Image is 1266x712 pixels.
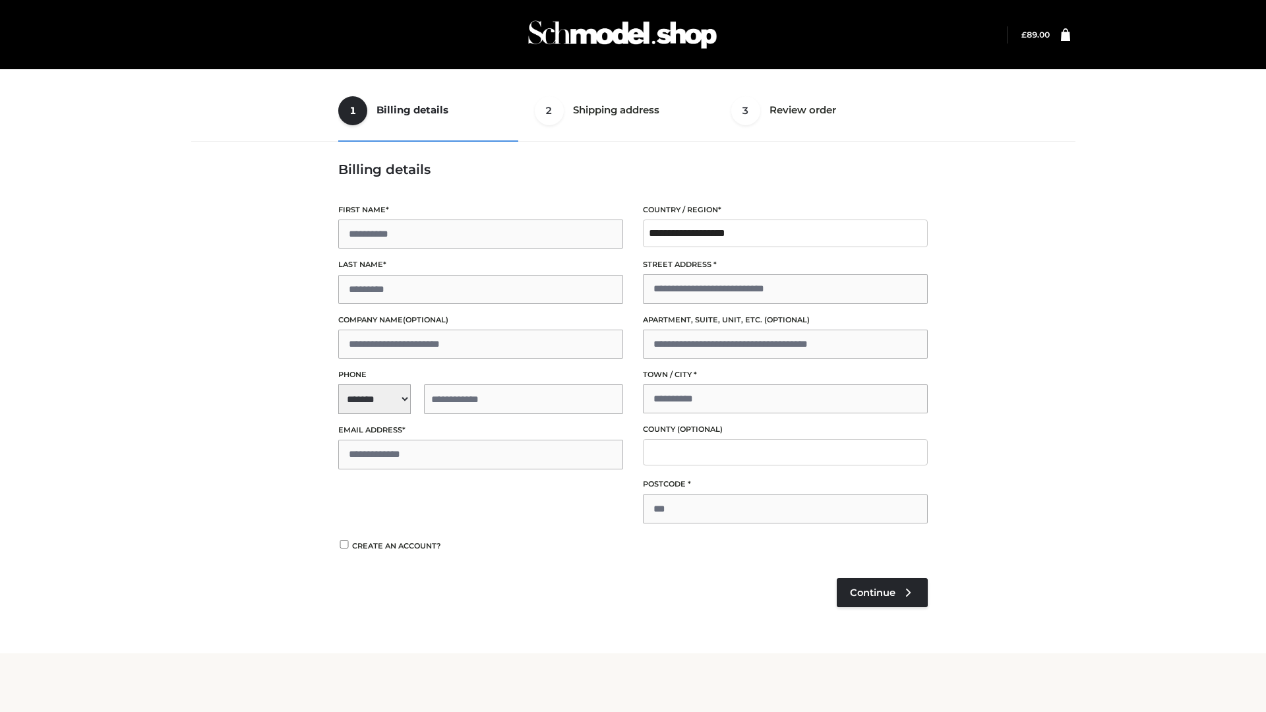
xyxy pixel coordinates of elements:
[1021,30,1050,40] bdi: 89.00
[677,425,723,434] span: (optional)
[850,587,895,599] span: Continue
[338,424,623,436] label: Email address
[524,9,721,61] img: Schmodel Admin 964
[1021,30,1050,40] a: £89.00
[352,541,441,550] span: Create an account?
[643,478,928,490] label: Postcode
[338,314,623,326] label: Company name
[1021,30,1027,40] span: £
[643,423,928,436] label: County
[403,315,448,324] span: (optional)
[338,540,350,549] input: Create an account?
[338,258,623,271] label: Last name
[643,204,928,216] label: Country / Region
[338,162,928,177] h3: Billing details
[338,204,623,216] label: First name
[643,258,928,271] label: Street address
[643,369,928,381] label: Town / City
[837,578,928,607] a: Continue
[764,315,810,324] span: (optional)
[338,369,623,381] label: Phone
[643,314,928,326] label: Apartment, suite, unit, etc.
